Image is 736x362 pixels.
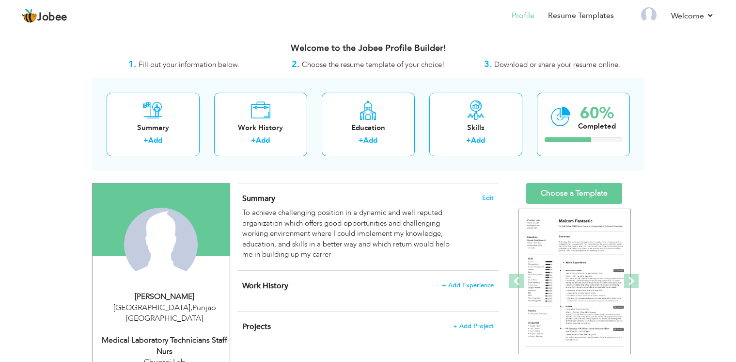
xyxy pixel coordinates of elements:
a: Profile [512,10,534,21]
strong: 1. [128,58,136,70]
img: jobee.io [22,8,37,24]
div: Summary [114,123,192,133]
span: Fill out your information below. [139,60,239,69]
span: Jobee [37,12,67,23]
span: Projects [242,321,271,332]
a: Welcome [671,10,714,22]
div: To achieve challenging position in a dynamic and well reputed organization which offers good oppo... [242,208,493,260]
span: Choose the resume template of your choice! [302,60,445,69]
label: + [359,135,363,146]
label: + [143,135,148,146]
a: Resume Templates [548,10,614,21]
a: Add [256,135,270,145]
img: Profile Img [641,7,657,23]
span: + Add Project [453,323,494,329]
strong: 3. [484,58,492,70]
div: Completed [578,121,616,132]
div: 60% [578,105,616,121]
a: Jobee [22,8,67,24]
a: Choose a Template [526,183,622,204]
div: Medical Laboratory Technicians Staff Nurs [100,335,230,357]
span: Download or share your resume online. [494,60,620,69]
div: [GEOGRAPHIC_DATA] Punjab [GEOGRAPHIC_DATA] [100,302,230,325]
span: Summary [242,193,275,204]
div: Work History [222,123,299,133]
label: + [251,135,256,146]
a: Add [471,135,485,145]
div: [PERSON_NAME] [100,291,230,302]
span: Work History [242,280,288,291]
span: , [190,302,192,313]
strong: 2. [292,58,299,70]
a: Add [363,135,377,145]
div: Education [329,123,407,133]
div: Skills [437,123,515,133]
span: Edit [482,195,494,201]
img: IRAM SHAHZADI [124,208,198,281]
h4: Adding a summary is a quick and easy way to highlight your experience and interests. [242,194,493,203]
h4: This helps to highlight the project, tools and skills you have worked on. [242,322,493,331]
label: + [466,135,471,146]
span: + Add Experience [442,282,494,289]
h3: Welcome to the Jobee Profile Builder! [92,44,644,53]
h4: This helps to show the companies you have worked for. [242,281,493,291]
a: Add [148,135,162,145]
